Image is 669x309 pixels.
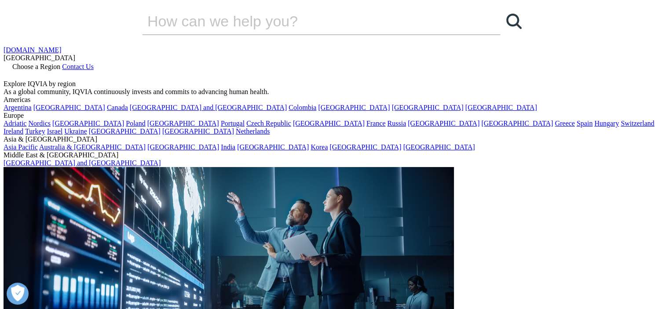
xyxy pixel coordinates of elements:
a: Greece [555,120,574,127]
a: Israel [47,127,63,135]
a: Spain [577,120,592,127]
a: Ukraine [64,127,87,135]
a: [GEOGRAPHIC_DATA] [318,104,390,111]
input: Search [142,8,475,34]
a: India [221,143,235,151]
div: Middle East & [GEOGRAPHIC_DATA] [4,151,665,159]
a: [GEOGRAPHIC_DATA] and [GEOGRAPHIC_DATA] [4,159,161,167]
a: Hungary [594,120,619,127]
a: [GEOGRAPHIC_DATA] [293,120,365,127]
a: [GEOGRAPHIC_DATA] [465,104,537,111]
a: Netherlands [236,127,270,135]
a: Russia [388,120,406,127]
a: Nordics [28,120,51,127]
a: Search [501,8,527,34]
svg: Search [506,14,522,29]
a: [GEOGRAPHIC_DATA] [329,143,401,151]
a: [GEOGRAPHIC_DATA] [403,143,475,151]
div: Explore IQVIA by region [4,80,665,88]
a: Asia Pacific [4,143,38,151]
a: Australia & [GEOGRAPHIC_DATA] [39,143,146,151]
div: As a global community, IQVIA continuously invests and commits to advancing human health. [4,88,665,96]
div: Europe [4,112,665,120]
a: [GEOGRAPHIC_DATA] [52,120,124,127]
a: Contact Us [62,63,94,70]
a: France [366,120,386,127]
a: [GEOGRAPHIC_DATA] [147,143,219,151]
a: Argentina [4,104,32,111]
div: [GEOGRAPHIC_DATA] [4,54,665,62]
a: Turkey [25,127,45,135]
a: Canada [107,104,128,111]
button: Open Preferences [7,283,29,305]
a: [GEOGRAPHIC_DATA] [33,104,105,111]
a: Portugal [221,120,245,127]
a: [GEOGRAPHIC_DATA] [147,120,219,127]
a: Ireland [4,127,23,135]
a: [GEOGRAPHIC_DATA] [162,127,234,135]
a: [GEOGRAPHIC_DATA] [89,127,161,135]
a: [GEOGRAPHIC_DATA] [481,120,553,127]
a: Colombia [289,104,316,111]
a: Switzerland [621,120,654,127]
div: Asia & [GEOGRAPHIC_DATA] [4,135,665,143]
a: [GEOGRAPHIC_DATA] [392,104,464,111]
span: Choose a Region [12,63,60,70]
a: [GEOGRAPHIC_DATA] [237,143,309,151]
a: [GEOGRAPHIC_DATA] [408,120,479,127]
a: Korea [311,143,328,151]
a: Poland [126,120,145,127]
a: Adriatic [4,120,26,127]
a: Czech Republic [246,120,291,127]
a: [DOMAIN_NAME] [4,46,62,54]
div: Americas [4,96,665,104]
a: [GEOGRAPHIC_DATA] and [GEOGRAPHIC_DATA] [130,104,287,111]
